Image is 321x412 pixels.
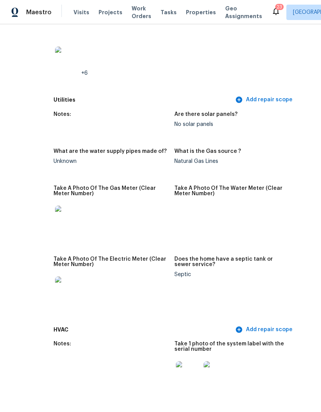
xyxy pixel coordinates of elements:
[53,112,71,117] h5: Notes:
[174,122,289,127] div: No solar panels
[174,149,241,154] h5: What is the Gas source ?
[174,256,289,267] h5: Does the home have a septic tank or sewer service?
[174,186,289,196] h5: Take A Photo Of The Water Meter (Clear Meter Number)
[174,159,289,164] div: Natural Gas Lines
[53,96,234,104] h5: Utilities
[174,112,237,117] h5: Are there solar panels?
[225,5,262,20] span: Geo Assignments
[53,326,234,334] h5: HVAC
[81,70,88,76] span: +6
[26,8,52,16] span: Maestro
[99,8,122,16] span: Projects
[237,325,293,335] span: Add repair scope
[132,5,151,20] span: Work Orders
[237,95,293,105] span: Add repair scope
[234,323,296,337] button: Add repair scope
[277,3,282,11] div: 23
[53,256,168,267] h5: Take A Photo Of The Electric Meter (Clear Meter Number)
[74,8,89,16] span: Visits
[174,341,289,352] h5: Take 1 photo of the system label with the serial number
[53,149,167,154] h5: What are the water supply pipes made of?
[174,272,289,277] div: Septic
[53,159,168,164] div: Unknown
[53,341,71,347] h5: Notes:
[160,10,177,15] span: Tasks
[53,186,168,196] h5: Take A Photo Of The Gas Meter (Clear Meter Number)
[186,8,216,16] span: Properties
[234,93,296,107] button: Add repair scope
